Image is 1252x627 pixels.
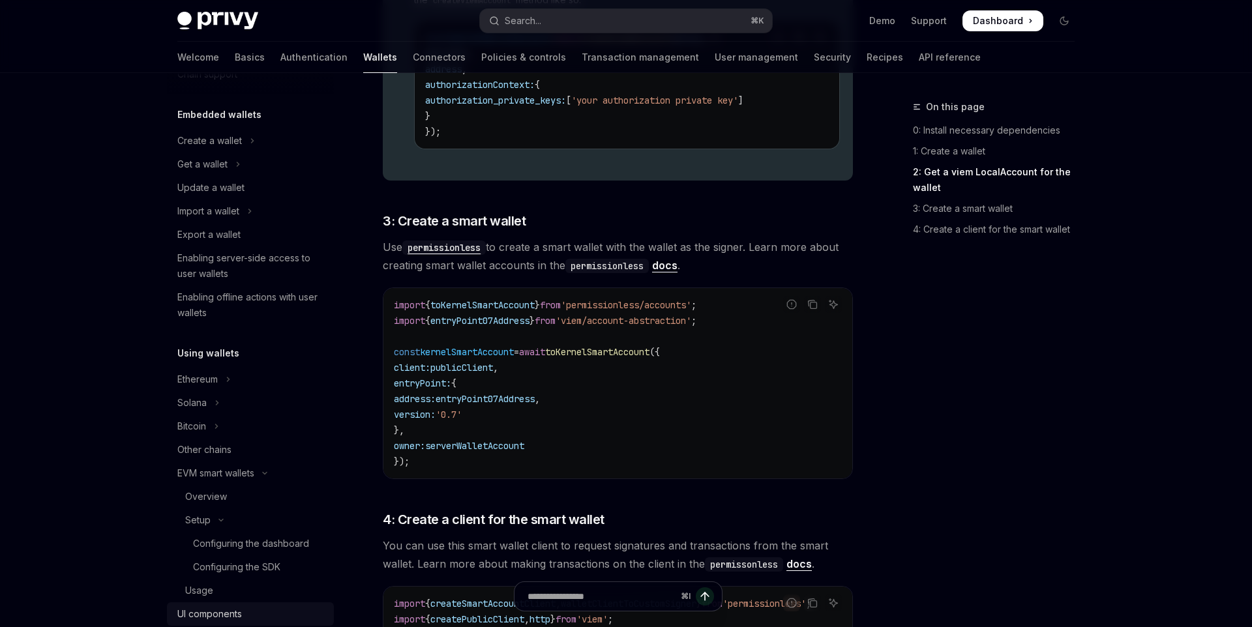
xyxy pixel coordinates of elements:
[535,79,540,91] span: {
[535,315,556,327] span: from
[505,13,541,29] div: Search...
[561,299,691,311] span: 'permissionless/accounts'
[652,259,678,272] a: docs
[913,162,1085,198] a: 2: Get a viem LocalAccount for the wallet
[167,129,334,153] button: Toggle Create a wallet section
[425,315,430,327] span: {
[926,99,985,115] span: On this page
[383,212,526,230] span: 3: Create a smart wallet
[919,42,981,73] a: API reference
[402,241,486,255] code: permissionless
[402,241,486,254] a: permissionless
[705,557,783,572] code: permissonless
[1054,10,1075,31] button: Toggle dark mode
[566,95,571,106] span: [
[425,110,430,122] span: }
[867,42,903,73] a: Recipes
[535,299,540,311] span: }
[193,536,309,551] div: Configuring the dashboard
[167,415,334,438] button: Toggle Bitcoin section
[582,42,699,73] a: Transaction management
[394,456,410,467] span: });
[167,199,334,223] button: Toggle Import a wallet section
[425,95,566,106] span: authorization_private_keys:
[383,510,604,529] span: 4: Create a client for the smart wallet
[177,606,242,622] div: UI components
[177,12,258,30] img: dark logo
[911,14,947,27] a: Support
[177,345,239,361] h5: Using wallets
[167,246,334,285] a: Enabling server-side access to user wallets
[394,362,430,373] span: client:
[436,409,462,420] span: '0.7'
[529,315,535,327] span: }
[696,587,714,605] button: Send message
[177,442,231,458] div: Other chains
[177,107,261,123] h5: Embedded wallets
[715,42,798,73] a: User management
[649,346,660,358] span: ({
[235,42,265,73] a: Basics
[177,372,218,387] div: Ethereum
[913,219,1085,240] a: 4: Create a client for the smart wallet
[185,512,211,528] div: Setup
[814,42,851,73] a: Security
[565,259,649,273] code: permissionless
[804,296,821,313] button: Copy the contents from the code block
[167,223,334,246] a: Export a wallet
[177,465,254,481] div: EVM smart wallets
[425,440,524,452] span: serverWalletAccount
[167,285,334,325] a: Enabling offline actions with user wallets
[913,120,1085,141] a: 0: Install necessary dependencies
[167,555,334,579] a: Configuring the SDK
[193,559,280,575] div: Configuring the SDK
[394,409,436,420] span: version:
[691,315,696,327] span: ;
[167,176,334,199] a: Update a wallet
[425,299,430,311] span: {
[913,198,1085,219] a: 3: Create a smart wallet
[420,346,514,358] span: kernelSmartAccount
[177,180,245,196] div: Update a wallet
[167,508,334,532] button: Toggle Setup section
[177,203,239,219] div: Import a wallet
[167,532,334,555] a: Configuring the dashboard
[167,368,334,391] button: Toggle Ethereum section
[783,296,800,313] button: Report incorrect code
[751,16,764,26] span: ⌘ K
[556,315,691,327] span: 'viem/account-abstraction'
[383,238,853,274] span: Use to create a smart wallet with the wallet as the signer. Learn more about creating smart walle...
[167,461,334,485] button: Toggle EVM smart wallets section
[280,42,348,73] a: Authentication
[363,42,397,73] a: Wallets
[177,395,207,411] div: Solana
[167,438,334,461] a: Other chains
[869,14,895,27] a: Demo
[962,10,1043,31] a: Dashboard
[185,489,227,504] div: Overview
[430,362,493,373] span: publicClient
[394,440,425,452] span: owner:
[451,377,456,389] span: {
[167,579,334,602] a: Usage
[480,9,772,33] button: Open search
[383,536,853,573] span: You can use this smart wallet client to request signatures and transactions from the smart wallet...
[545,346,649,358] span: toKernelSmartAccount
[436,393,535,405] span: entryPoint07Address
[738,95,743,106] span: ]
[177,250,326,282] div: Enabling server-side access to user wallets
[825,296,842,313] button: Ask AI
[394,377,451,389] span: entryPoint:
[394,315,425,327] span: import
[973,14,1023,27] span: Dashboard
[167,153,334,176] button: Toggle Get a wallet section
[394,299,425,311] span: import
[425,126,441,138] span: });
[177,289,326,321] div: Enabling offline actions with user wallets
[430,315,529,327] span: entryPoint07Address
[177,42,219,73] a: Welcome
[177,133,242,149] div: Create a wallet
[571,95,738,106] span: 'your authorization private key'
[167,602,334,626] a: UI components
[177,227,241,242] div: Export a wallet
